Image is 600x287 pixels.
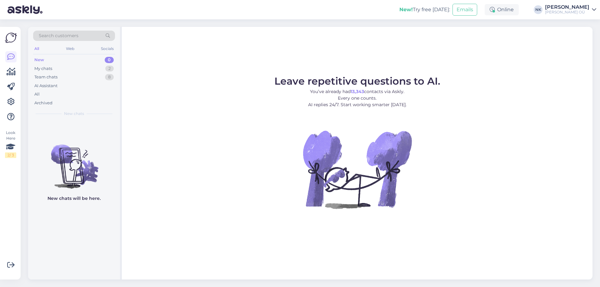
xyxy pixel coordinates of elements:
b: New! [399,7,413,12]
div: 2 [105,66,114,72]
p: New chats will be here. [47,195,101,202]
a: [PERSON_NAME][PERSON_NAME] OÜ [545,5,596,15]
div: 2 / 3 [5,152,16,158]
div: All [34,91,40,97]
span: Search customers [39,32,78,39]
img: No Chat active [301,113,413,225]
div: Look Here [5,130,16,158]
img: Askly Logo [5,32,17,44]
div: NK [534,5,542,14]
div: All [33,45,40,53]
div: My chats [34,66,52,72]
div: 0 [105,57,114,63]
div: [PERSON_NAME] [545,5,589,10]
div: 8 [105,74,114,80]
button: Emails [452,4,477,16]
b: 13,343 [351,89,364,94]
div: Socials [100,45,115,53]
div: Archived [34,100,52,106]
p: You’ve already had contacts via Askly. Every one counts. AI replies 24/7. Start working smarter [... [274,88,440,108]
img: No chats [28,133,120,190]
div: Web [65,45,76,53]
div: [PERSON_NAME] OÜ [545,10,589,15]
span: Leave repetitive questions to AI. [274,75,440,87]
div: Online [485,4,519,15]
span: New chats [64,111,84,116]
div: Team chats [34,74,57,80]
div: Try free [DATE]: [399,6,450,13]
div: New [34,57,44,63]
div: AI Assistant [34,83,57,89]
